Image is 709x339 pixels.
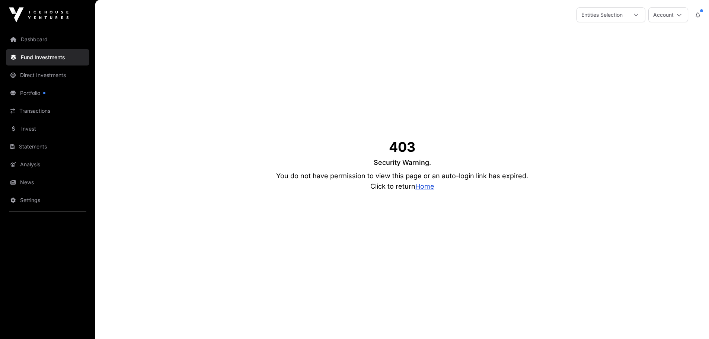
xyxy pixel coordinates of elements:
a: Statements [6,138,89,155]
a: Fund Investments [6,49,89,65]
a: Settings [6,192,89,208]
iframe: Chat Widget [672,303,709,339]
a: Direct Investments [6,67,89,83]
a: Portfolio [6,85,89,101]
button: Account [648,7,688,22]
a: News [6,174,89,191]
p: You do not have permission to view this page or an auto-login link has expired. [276,171,528,181]
a: Invest [6,121,89,137]
div: Entities Selection [577,8,627,22]
a: Analysis [6,156,89,173]
a: Home [415,182,434,190]
img: Icehouse Ventures Logo [9,7,68,22]
a: Transactions [6,103,89,119]
p: . [374,157,431,168]
a: Dashboard [6,31,89,48]
p: Click to return [370,181,434,192]
span: Security Warning [374,159,429,166]
h1: 403 [389,140,415,154]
